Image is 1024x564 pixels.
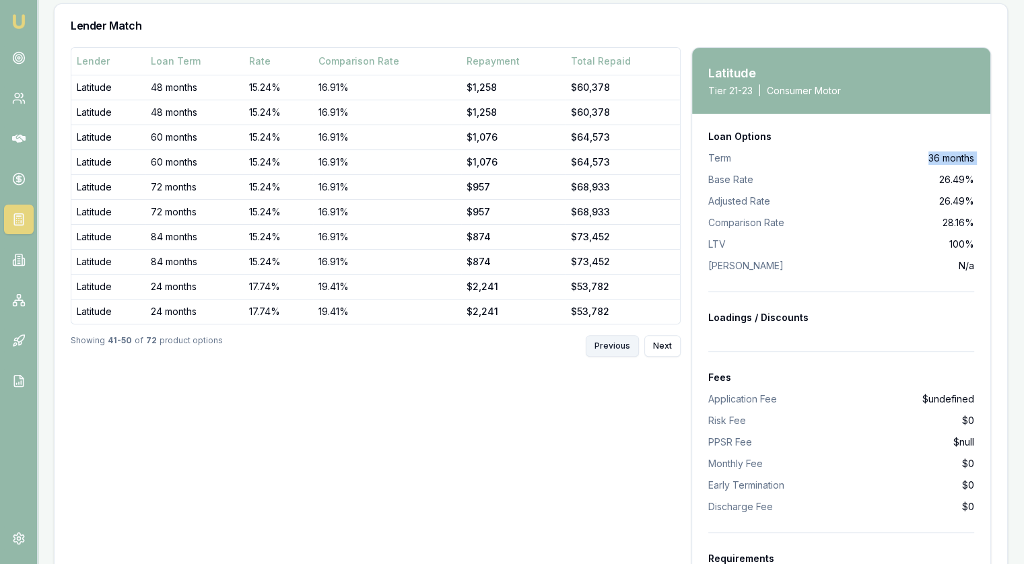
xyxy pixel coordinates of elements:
span: $0 [962,414,974,427]
td: 16.91% [313,125,462,149]
td: 72 months [145,174,244,199]
div: $53,782 [571,305,675,318]
div: Loan Term [151,55,238,68]
td: 16.91% [313,224,462,249]
td: 15.24% [244,249,312,274]
td: Latitude [71,224,145,249]
span: N/a [959,259,974,273]
td: Latitude [71,274,145,299]
div: Total Repaid [571,55,675,68]
span: Discharge Fee [708,500,773,514]
span: | [758,84,761,98]
div: $957 [467,205,559,219]
span: LTV [708,238,726,251]
td: 15.24% [244,174,312,199]
div: $73,452 [571,255,675,269]
td: 84 months [145,249,244,274]
span: $0 [962,479,974,492]
td: 60 months [145,125,244,149]
span: Comparison Rate [708,216,784,230]
h3: Lender Match [71,20,991,31]
td: 15.24% [244,75,312,100]
div: Showing of product options [71,335,223,357]
div: $73,452 [571,230,675,244]
div: $64,573 [571,155,675,169]
button: Previous [586,335,639,357]
div: $60,378 [571,81,675,94]
div: $957 [467,180,559,194]
strong: 41 - 50 [108,335,132,357]
div: $2,241 [467,305,559,318]
span: Early Termination [708,479,784,492]
span: Consumer Motor [767,84,841,98]
td: Latitude [71,174,145,199]
img: emu-icon-u.png [11,13,27,30]
td: 24 months [145,274,244,299]
span: 100% [949,238,974,251]
span: $null [953,435,974,449]
span: [PERSON_NAME] [708,259,784,273]
strong: 72 [146,335,157,357]
div: Fees [708,371,974,384]
div: $1,076 [467,155,559,169]
div: $68,933 [571,205,675,219]
td: 16.91% [313,199,462,224]
td: 15.24% [244,224,312,249]
td: 16.91% [313,100,462,125]
div: $68,933 [571,180,675,194]
td: Latitude [71,149,145,174]
td: 15.24% [244,100,312,125]
div: Comparison Rate [318,55,456,68]
span: $0 [962,500,974,514]
td: Latitude [71,249,145,274]
td: 17.74% [244,299,312,324]
td: Latitude [71,100,145,125]
td: 84 months [145,224,244,249]
td: 19.41% [313,274,462,299]
span: 36 months [928,151,974,165]
span: Adjusted Rate [708,195,770,208]
div: Rate [249,55,307,68]
div: $874 [467,255,559,269]
td: Latitude [71,125,145,149]
span: PPSR Fee [708,435,752,449]
button: Next [644,335,681,357]
td: 60 months [145,149,244,174]
div: $1,258 [467,106,559,119]
td: Latitude [71,199,145,224]
h3: Latitude [708,64,841,83]
td: 16.91% [313,174,462,199]
span: Term [708,151,731,165]
span: 26.49% [939,173,974,186]
td: 48 months [145,100,244,125]
div: $1,076 [467,131,559,144]
span: Risk Fee [708,414,746,427]
td: 48 months [145,75,244,100]
div: Loadings / Discounts [708,311,974,324]
td: 72 months [145,199,244,224]
td: 15.24% [244,149,312,174]
div: $1,258 [467,81,559,94]
td: 16.91% [313,75,462,100]
span: Monthly Fee [708,457,763,470]
td: 24 months [145,299,244,324]
span: $undefined [922,392,974,406]
div: $64,573 [571,131,675,144]
div: $2,241 [467,280,559,293]
td: 15.24% [244,199,312,224]
span: Application Fee [708,392,777,406]
span: 28.16% [943,216,974,230]
td: Latitude [71,299,145,324]
span: 26.49% [939,195,974,208]
td: 19.41% [313,299,462,324]
div: $53,782 [571,280,675,293]
div: $60,378 [571,106,675,119]
div: Lender [77,55,140,68]
span: $0 [962,457,974,470]
td: 16.91% [313,249,462,274]
div: $874 [467,230,559,244]
div: Loan Options [708,130,974,143]
span: Tier 21-23 [708,84,753,98]
td: 15.24% [244,125,312,149]
span: Base Rate [708,173,753,186]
